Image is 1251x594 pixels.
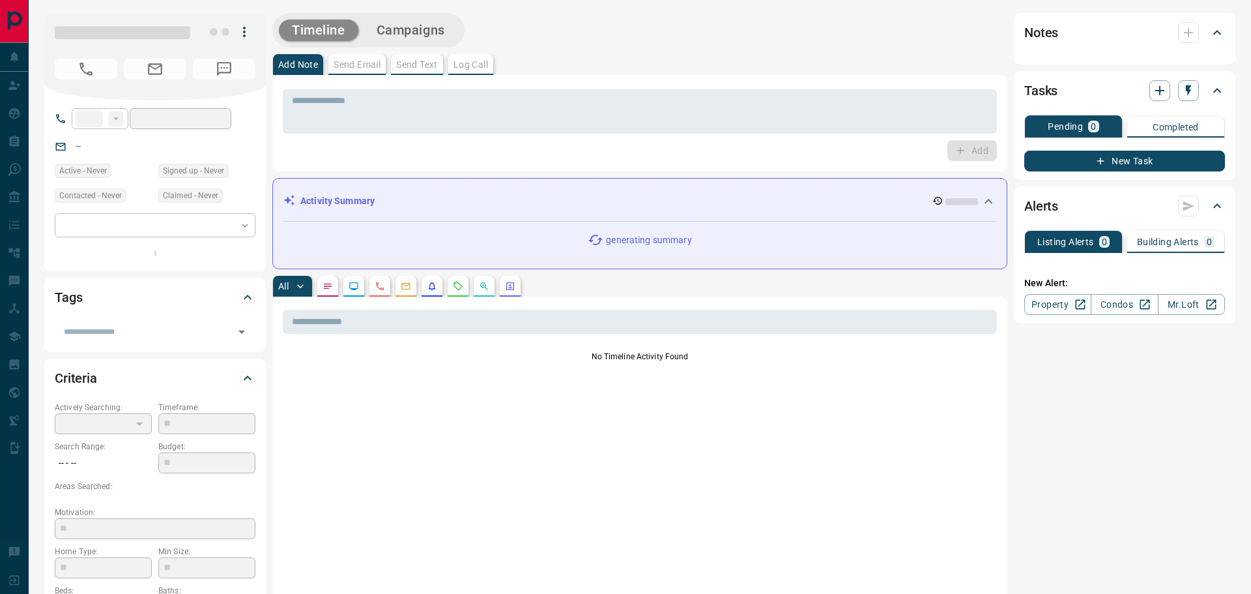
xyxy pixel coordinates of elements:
[124,59,186,80] span: No Email
[76,141,81,151] a: --
[283,351,997,363] p: No Timeline Activity Found
[55,453,152,474] p: -- - --
[55,287,82,308] h2: Tags
[1024,80,1057,101] h2: Tasks
[1207,237,1212,246] p: 0
[158,402,255,413] p: Timeframe:
[505,281,515,291] svg: Agent Actions
[55,481,255,492] p: Areas Searched:
[1102,237,1107,246] p: 0
[401,281,411,291] svg: Emails
[427,281,437,291] svg: Listing Alerts
[1091,294,1158,315] a: Condos
[279,20,358,41] button: Timeline
[55,282,255,313] div: Tags
[55,441,152,453] p: Search Range:
[158,546,255,557] p: Min Size:
[453,281,463,291] svg: Requests
[163,189,218,202] span: Claimed - Never
[1024,196,1058,216] h2: Alerts
[323,281,333,291] svg: Notes
[349,281,359,291] svg: Lead Browsing Activity
[1048,122,1083,131] p: Pending
[1158,294,1225,315] a: Mr.Loft
[158,441,255,453] p: Budget:
[55,368,97,389] h2: Criteria
[1024,151,1225,171] button: New Task
[1024,17,1225,48] div: Notes
[59,189,122,202] span: Contacted - Never
[1153,123,1199,132] p: Completed
[278,282,289,291] p: All
[193,59,255,80] span: No Number
[55,59,117,80] span: No Number
[1137,237,1199,246] p: Building Alerts
[55,402,152,413] p: Actively Searching:
[1024,276,1225,290] p: New Alert:
[233,323,251,341] button: Open
[1024,75,1225,106] div: Tasks
[1024,190,1225,222] div: Alerts
[55,507,255,518] p: Motivation:
[1037,237,1094,246] p: Listing Alerts
[1091,122,1096,131] p: 0
[278,60,318,69] p: Add Note
[283,189,996,213] div: Activity Summary
[375,281,385,291] svg: Calls
[1024,294,1091,315] a: Property
[163,164,224,177] span: Signed up - Never
[606,233,691,247] p: generating summary
[59,164,107,177] span: Active - Never
[300,194,375,208] p: Activity Summary
[479,281,489,291] svg: Opportunities
[55,546,152,557] p: Home Type:
[55,363,255,394] div: Criteria
[1024,22,1058,43] h2: Notes
[364,20,458,41] button: Campaigns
